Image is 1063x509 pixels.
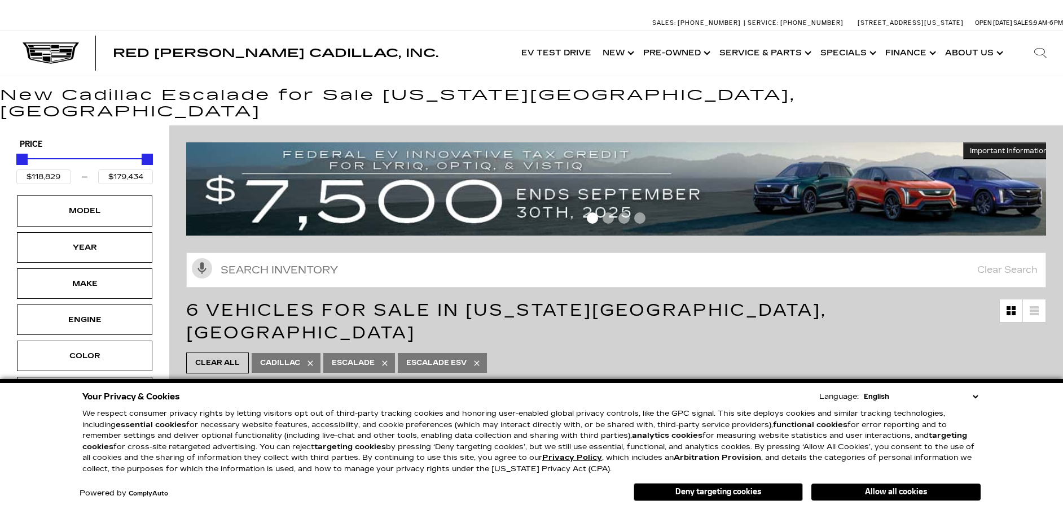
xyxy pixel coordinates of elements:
[80,490,168,497] div: Powered by
[815,31,880,76] a: Specials
[186,300,827,343] span: 6 Vehicles for Sale in [US_STATE][GEOGRAPHIC_DATA], [GEOGRAPHIC_DATA]
[603,212,614,224] span: Go to slide 2
[880,31,939,76] a: Finance
[260,356,300,370] span: Cadillac
[17,304,152,335] div: EngineEngine
[56,277,113,290] div: Make
[113,46,438,60] span: Red [PERSON_NAME] Cadillac, Inc.
[23,42,79,64] img: Cadillac Dark Logo with Cadillac White Text
[56,241,113,254] div: Year
[773,420,847,429] strong: functional cookies
[192,258,212,279] svg: Click to toggle on voice search
[56,205,113,217] div: Model
[17,195,152,226] div: ModelModel
[678,19,741,27] span: [PHONE_NUMBER]
[652,20,744,26] a: Sales: [PHONE_NUMBER]
[56,350,113,362] div: Color
[17,377,152,407] div: BodystyleBodystyle
[542,453,602,462] a: Privacy Policy
[780,19,844,27] span: [PHONE_NUMBER]
[861,391,981,402] select: Language Select
[819,393,859,401] div: Language:
[195,356,240,370] span: Clear All
[314,442,386,451] strong: targeting cookies
[406,356,467,370] span: Escalade ESV
[638,31,714,76] a: Pre-Owned
[16,169,71,184] input: Minimum
[963,142,1055,159] button: Important Information
[516,31,597,76] a: EV Test Drive
[1034,19,1063,27] span: 9 AM-6 PM
[82,408,981,475] p: We respect consumer privacy rights by letting visitors opt out of third-party tracking cookies an...
[17,341,152,371] div: ColorColor
[811,484,981,501] button: Allow all cookies
[714,31,815,76] a: Service & Parts
[186,142,1055,236] img: vrp-tax-ending-august-version
[20,140,150,150] h5: Price
[16,154,28,165] div: Minimum Price
[82,389,180,404] span: Your Privacy & Cookies
[113,47,438,59] a: Red [PERSON_NAME] Cadillac, Inc.
[186,253,1046,288] input: Search Inventory
[618,212,630,224] span: Go to slide 3
[142,154,153,165] div: Maximum Price
[634,212,645,224] span: Go to slide 4
[597,31,638,76] a: New
[744,20,846,26] a: Service: [PHONE_NUMBER]
[56,314,113,326] div: Engine
[632,431,702,440] strong: analytics cookies
[970,146,1048,155] span: Important Information
[82,431,967,451] strong: targeting cookies
[1013,19,1034,27] span: Sales:
[748,19,779,27] span: Service:
[975,19,1012,27] span: Open [DATE]
[129,490,168,497] a: ComplyAuto
[116,420,186,429] strong: essential cookies
[674,453,761,462] strong: Arbitration Provision
[98,169,153,184] input: Maximum
[17,268,152,299] div: MakeMake
[634,483,803,501] button: Deny targeting cookies
[652,19,676,27] span: Sales:
[16,150,153,184] div: Price
[939,31,1007,76] a: About Us
[858,19,964,27] a: [STREET_ADDRESS][US_STATE]
[332,356,375,370] span: Escalade
[587,212,598,224] span: Go to slide 1
[17,232,152,263] div: YearYear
